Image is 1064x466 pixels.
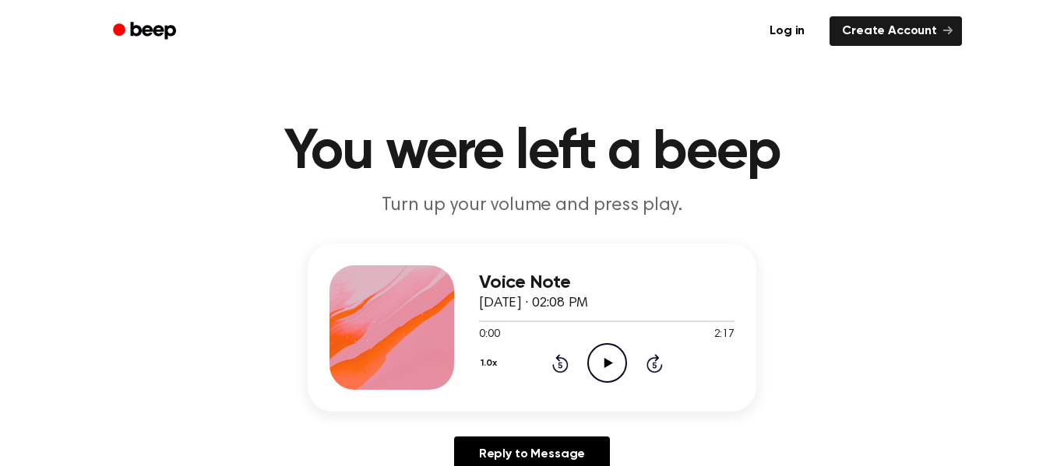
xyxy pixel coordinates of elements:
h3: Voice Note [479,272,735,293]
a: Log in [754,13,820,49]
h1: You were left a beep [133,124,931,180]
a: Beep [102,16,190,47]
p: Turn up your volume and press play. [233,193,831,219]
span: 2:17 [714,327,735,343]
span: [DATE] · 02:08 PM [479,296,588,310]
a: Create Account [830,16,962,46]
button: 1.0x [479,350,502,377]
span: 0:00 [479,327,499,343]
